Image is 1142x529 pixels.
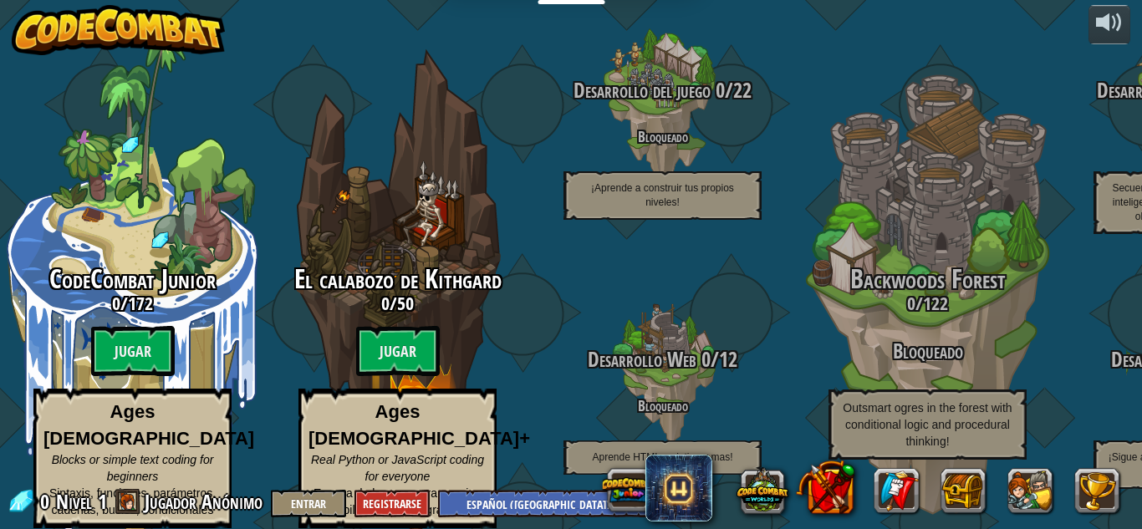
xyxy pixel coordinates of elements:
[381,291,390,316] span: 0
[530,79,795,102] h3: /
[574,76,711,104] span: Desarrollo del juego
[52,453,214,483] span: Blocks or simple text coding for beginners
[592,451,732,463] span: Aprende HTML,scripting y mas!
[530,348,795,371] h3: /
[588,345,696,374] span: Desarrollo Web
[112,291,120,316] span: 0
[91,326,175,376] btn: Jugar
[850,261,1006,297] span: Backwoods Forest
[56,488,92,516] span: Nivel
[530,398,795,414] h4: Bloqueado
[271,490,346,517] button: Entrar
[43,401,254,448] strong: Ages [DEMOGRAPHIC_DATA]
[98,488,107,515] span: 1
[294,261,502,297] span: El calabozo de Kithgard
[309,486,485,516] span: ¡Escapa de la mazmorra y mejora tus habilidades de programación!
[795,340,1060,363] h3: Bloqueado
[49,486,216,516] span: Sintaxis, funciones, parámetros, cadenas, bucles, condicionales
[397,291,414,316] span: 50
[733,76,752,104] span: 22
[719,345,737,374] span: 12
[530,129,795,145] h4: Bloqueado
[311,453,484,483] span: Real Python or JavaScript coding for everyone
[49,261,216,297] span: CodeCombat Junior
[843,401,1012,448] span: Outsmart ogres in the forest with conditional logic and procedural thinking!
[1088,5,1130,44] button: Ajustar el volúmen
[591,182,734,208] span: ¡Aprende a construir tus propios niveles!
[40,488,54,515] span: 0
[128,291,153,316] span: 172
[145,488,263,515] span: Jugador Anónimo
[923,291,948,316] span: 122
[265,293,530,313] h3: /
[907,291,915,316] span: 0
[308,401,530,448] strong: Ages [DEMOGRAPHIC_DATA]+
[696,345,711,374] span: 0
[356,326,440,376] btn: Jugar
[354,490,430,517] button: Registrarse
[12,5,226,55] img: CodeCombat - Learn how to code by playing a game
[795,293,1060,313] h3: /
[711,76,725,104] span: 0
